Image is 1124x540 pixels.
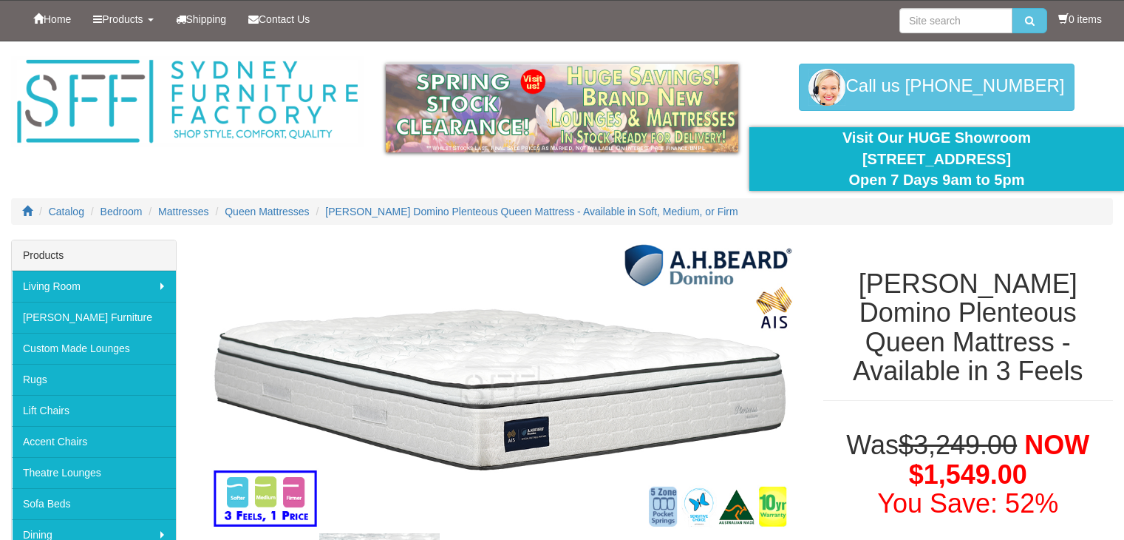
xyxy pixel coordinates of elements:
img: Sydney Furniture Factory [11,56,364,147]
h1: [PERSON_NAME] Domino Plenteous Queen Mattress - Available in 3 Feels [823,269,1114,386]
font: You Save: 52% [877,488,1058,519]
li: 0 items [1058,12,1102,27]
a: Sofa Beds [12,488,176,519]
img: spring-sale.gif [386,64,738,152]
a: Custom Made Lounges [12,333,176,364]
h1: Was [823,431,1114,519]
a: Mattresses [158,206,208,217]
a: Living Room [12,271,176,302]
a: Rugs [12,364,176,395]
a: Home [22,1,82,38]
span: Home [44,13,71,25]
input: Site search [899,8,1012,33]
span: Products [102,13,143,25]
span: Contact Us [259,13,310,25]
span: NOW $1,549.00 [909,430,1089,490]
a: Contact Us [237,1,321,38]
a: Bedroom [101,206,143,217]
a: Theatre Lounges [12,457,176,488]
del: $3,249.00 [899,430,1017,460]
a: Queen Mattresses [225,206,309,217]
a: Products [82,1,164,38]
a: Shipping [165,1,238,38]
div: Products [12,240,176,271]
a: [PERSON_NAME] Domino Plenteous Queen Mattress - Available in Soft, Medium, or Firm [325,206,738,217]
span: Shipping [186,13,227,25]
a: Catalog [49,206,84,217]
a: Lift Chairs [12,395,176,426]
a: Accent Chairs [12,426,176,457]
div: Visit Our HUGE Showroom [STREET_ADDRESS] Open 7 Days 9am to 5pm [760,127,1113,191]
a: [PERSON_NAME] Furniture [12,302,176,333]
